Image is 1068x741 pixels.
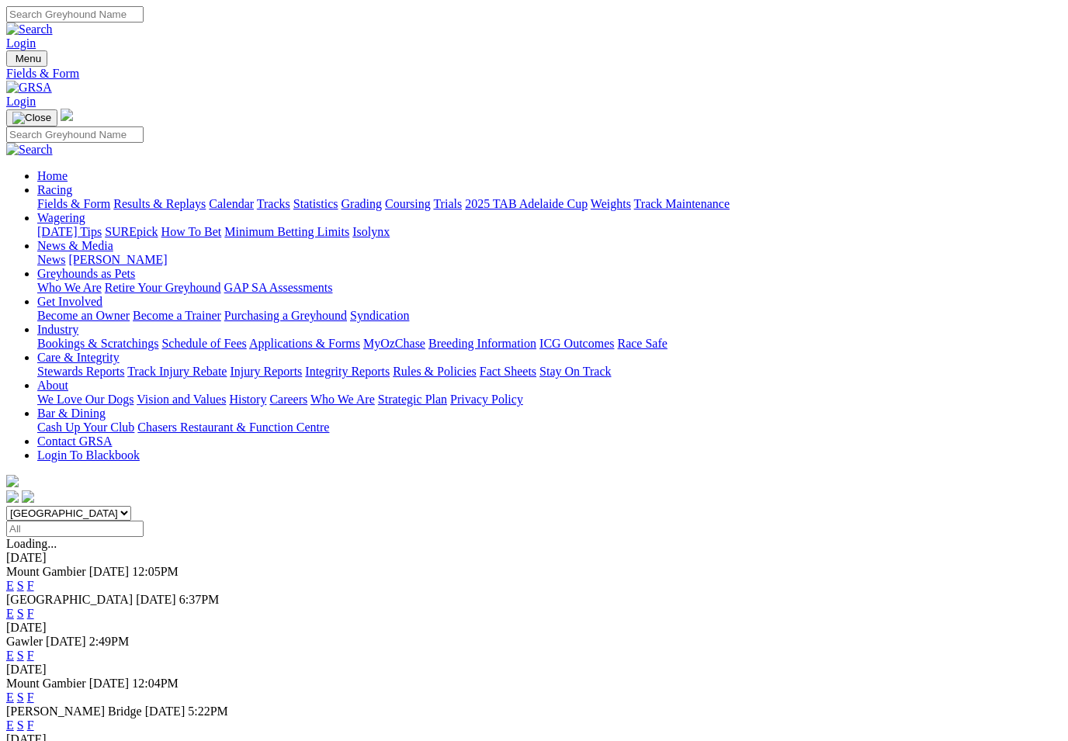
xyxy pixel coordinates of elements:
[127,365,227,378] a: Track Injury Rebate
[6,490,19,503] img: facebook.svg
[161,337,246,350] a: Schedule of Fees
[37,351,120,364] a: Care & Integrity
[27,579,34,592] a: F
[37,197,110,210] a: Fields & Form
[136,593,176,606] span: [DATE]
[37,183,72,196] a: Racing
[68,253,167,266] a: [PERSON_NAME]
[132,677,179,690] span: 12:04PM
[6,81,52,95] img: GRSA
[6,6,144,23] input: Search
[27,718,34,732] a: F
[6,635,43,648] span: Gawler
[6,109,57,126] button: Toggle navigation
[6,50,47,67] button: Toggle navigation
[89,677,130,690] span: [DATE]
[257,197,290,210] a: Tracks
[617,337,667,350] a: Race Safe
[352,225,390,238] a: Isolynx
[17,579,24,592] a: S
[37,421,134,434] a: Cash Up Your Club
[269,393,307,406] a: Careers
[132,565,179,578] span: 12:05PM
[209,197,254,210] a: Calendar
[137,393,226,406] a: Vision and Values
[433,197,462,210] a: Trials
[37,267,135,280] a: Greyhounds as Pets
[137,421,329,434] a: Chasers Restaurant & Function Centre
[37,421,1062,435] div: Bar & Dining
[37,295,102,308] a: Get Involved
[378,393,447,406] a: Strategic Plan
[27,649,34,662] a: F
[393,365,477,378] a: Rules & Policies
[6,143,53,157] img: Search
[37,309,1062,323] div: Get Involved
[229,393,266,406] a: History
[6,551,1062,565] div: [DATE]
[305,365,390,378] a: Integrity Reports
[6,23,53,36] img: Search
[37,225,1062,239] div: Wagering
[37,365,124,378] a: Stewards Reports
[89,635,130,648] span: 2:49PM
[37,379,68,392] a: About
[37,253,1062,267] div: News & Media
[230,365,302,378] a: Injury Reports
[350,309,409,322] a: Syndication
[37,309,130,322] a: Become an Owner
[634,197,730,210] a: Track Maintenance
[17,649,24,662] a: S
[6,537,57,550] span: Loading...
[224,309,347,322] a: Purchasing a Greyhound
[428,337,536,350] a: Breeding Information
[6,565,86,578] span: Mount Gambier
[161,225,222,238] a: How To Bet
[46,635,86,648] span: [DATE]
[591,197,631,210] a: Weights
[6,677,86,690] span: Mount Gambier
[37,169,68,182] a: Home
[37,337,1062,351] div: Industry
[363,337,425,350] a: MyOzChase
[37,435,112,448] a: Contact GRSA
[37,393,133,406] a: We Love Our Dogs
[188,705,228,718] span: 5:22PM
[89,565,130,578] span: [DATE]
[6,579,14,592] a: E
[6,607,14,620] a: E
[385,197,431,210] a: Coursing
[12,112,51,124] img: Close
[37,281,102,294] a: Who We Are
[6,705,142,718] span: [PERSON_NAME] Bridge
[6,67,1062,81] a: Fields & Form
[179,593,220,606] span: 6:37PM
[37,337,158,350] a: Bookings & Scratchings
[37,253,65,266] a: News
[6,36,36,50] a: Login
[61,109,73,121] img: logo-grsa-white.png
[37,407,106,420] a: Bar & Dining
[37,225,102,238] a: [DATE] Tips
[6,691,14,704] a: E
[37,211,85,224] a: Wagering
[6,521,144,537] input: Select date
[480,365,536,378] a: Fact Sheets
[37,197,1062,211] div: Racing
[16,53,41,64] span: Menu
[37,239,113,252] a: News & Media
[224,225,349,238] a: Minimum Betting Limits
[342,197,382,210] a: Grading
[37,323,78,336] a: Industry
[37,281,1062,295] div: Greyhounds as Pets
[37,448,140,462] a: Login To Blackbook
[465,197,588,210] a: 2025 TAB Adelaide Cup
[6,621,1062,635] div: [DATE]
[539,365,611,378] a: Stay On Track
[6,718,14,732] a: E
[113,197,206,210] a: Results & Replays
[37,393,1062,407] div: About
[6,593,133,606] span: [GEOGRAPHIC_DATA]
[6,649,14,662] a: E
[27,607,34,620] a: F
